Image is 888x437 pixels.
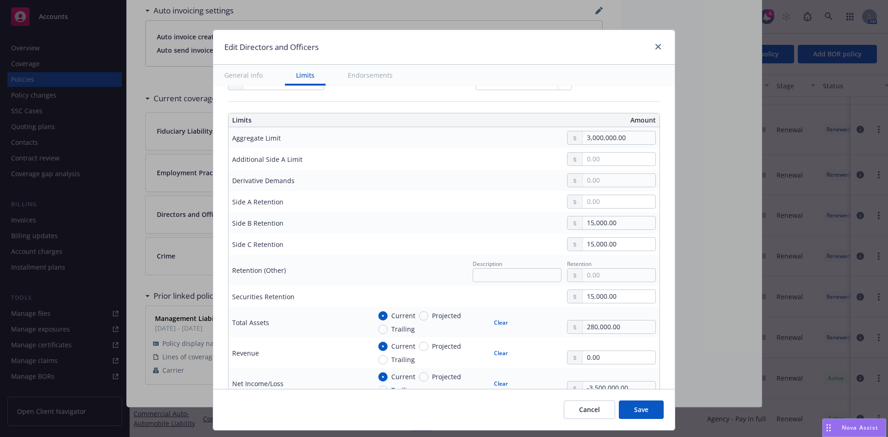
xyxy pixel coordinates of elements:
[232,218,284,228] div: Side B Retention
[391,324,415,334] span: Trailing
[378,311,388,320] input: Current
[488,346,513,359] button: Clear
[564,400,615,419] button: Cancel
[583,238,655,251] input: 0.00
[232,176,295,185] div: Derivative Demands
[285,65,326,86] button: Limits
[337,65,404,86] button: Endorsements
[228,113,401,127] th: Limits
[488,377,513,390] button: Clear
[449,113,660,127] th: Amount
[583,320,655,333] input: 0.00
[378,372,388,382] input: Current
[232,348,259,358] div: Revenue
[432,311,461,320] span: Projected
[391,385,415,395] span: Trailing
[391,341,415,351] span: Current
[583,216,655,229] input: 0.00
[488,316,513,329] button: Clear
[432,372,461,382] span: Projected
[842,424,878,431] span: Nova Assist
[822,419,886,437] button: Nova Assist
[583,153,655,166] input: 0.00
[232,292,295,302] div: Securities Retention
[583,269,655,282] input: 0.00
[583,382,655,394] input: 0.00
[419,342,428,351] input: Projected
[583,195,655,208] input: 0.00
[823,419,834,437] div: Drag to move
[378,342,388,351] input: Current
[232,154,302,164] div: Additional Side A Limit
[213,65,274,86] button: General info
[567,260,592,268] span: Retention
[419,372,428,382] input: Projected
[232,197,284,207] div: Side A Retention
[391,372,415,382] span: Current
[583,174,655,187] input: 0.00
[378,325,388,334] input: Trailing
[579,405,600,414] span: Cancel
[232,265,286,275] div: Retention (Other)
[432,341,461,351] span: Projected
[378,355,388,364] input: Trailing
[391,355,415,364] span: Trailing
[232,379,284,388] div: Net Income/Loss
[232,240,284,249] div: Side C Retention
[473,260,502,268] span: Description
[583,131,655,144] input: 0.00
[224,41,319,53] h1: Edit Directors and Officers
[378,386,388,395] input: Trailing
[232,133,281,143] div: Aggregate Limit
[419,311,428,320] input: Projected
[583,351,655,364] input: 0.00
[232,318,269,327] div: Total Assets
[583,290,655,303] input: 0.00
[391,311,415,320] span: Current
